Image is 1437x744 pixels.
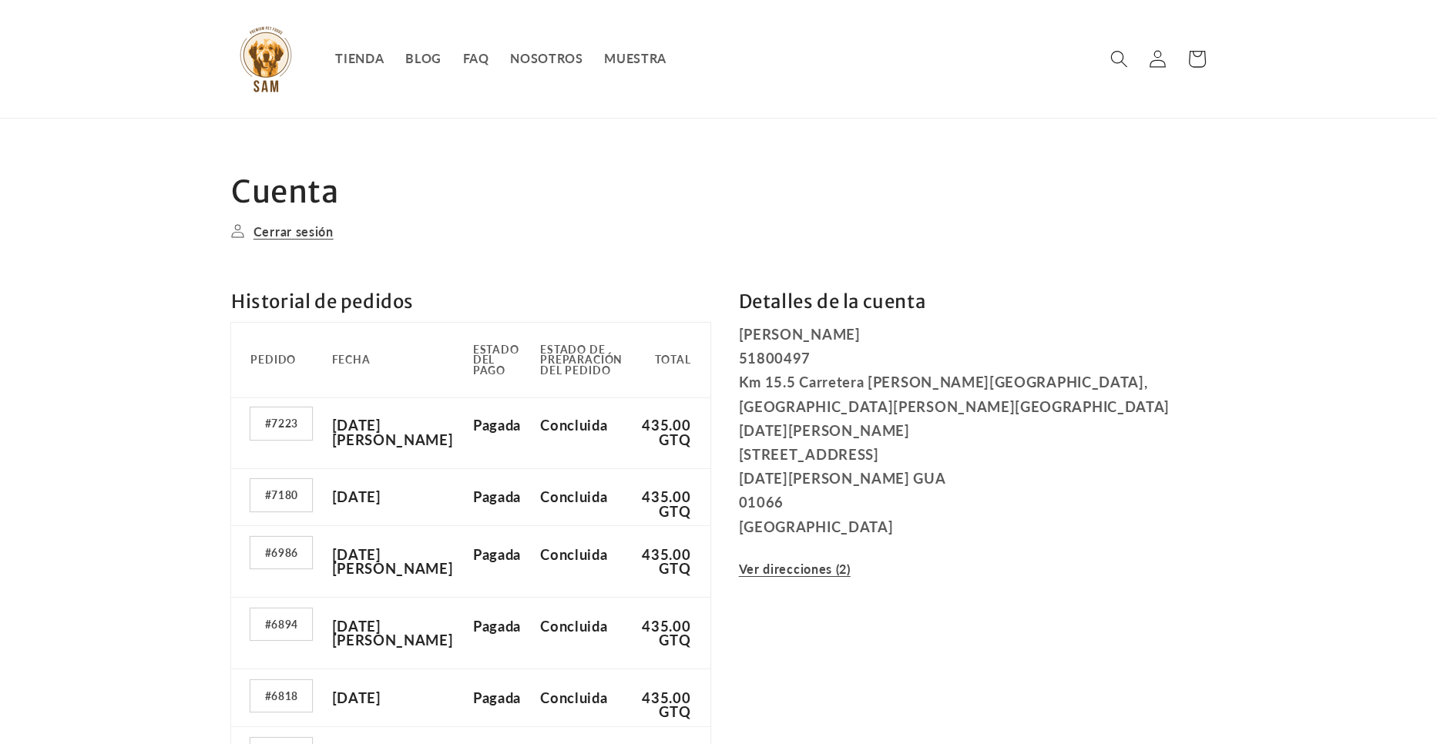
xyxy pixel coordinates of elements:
th: Pedido [231,323,332,397]
a: Número de pedido #6986 [250,537,312,568]
td: 435.00 GTQ [642,669,710,727]
th: Estado del pago [473,323,540,397]
td: Pagada [473,397,540,469]
a: MUESTRA [594,41,677,78]
a: NOSOTROS [499,41,593,78]
a: Número de pedido #6818 [250,680,312,712]
td: 435.00 GTQ [642,598,710,669]
td: 435.00 GTQ [642,468,710,526]
summary: Búsqueda [1100,39,1139,79]
h2: Historial de pedidos [231,290,710,313]
span: NOSOTROS [510,51,583,66]
time: [DATE] [332,488,381,505]
td: 435.00 GTQ [642,397,710,469]
a: Número de pedido #7180 [250,479,312,511]
td: Concluida [540,468,642,526]
td: Concluida [540,669,642,727]
th: Fecha [332,323,473,397]
td: Concluida [540,598,642,669]
td: Pagada [473,598,540,669]
td: Pagada [473,669,540,727]
time: [DATE][PERSON_NAME] [332,618,454,648]
th: Total [642,323,710,397]
td: Pagada [473,526,540,598]
span: MUESTRA [604,51,666,66]
a: Ver direcciones (2) [739,558,851,579]
span: FAQ [463,51,489,66]
a: Número de pedido #7223 [250,407,312,439]
td: Concluida [540,397,642,469]
a: FAQ [452,41,500,78]
a: TIENDA [325,41,395,78]
img: Sam Pet Foods [231,25,300,94]
time: [DATE][PERSON_NAME] [332,546,454,577]
td: 435.00 GTQ [642,526,710,598]
span: BLOG [405,51,442,66]
th: Estado de preparación del pedido [540,323,642,397]
td: Pagada [473,468,540,526]
h2: Detalles de la cuenta [739,290,1206,313]
time: [DATE] [332,689,381,706]
td: Concluida [540,526,642,598]
a: BLOG [395,41,452,78]
a: Número de pedido #6894 [250,608,312,640]
a: Cerrar sesión [231,221,334,242]
time: [DATE][PERSON_NAME] [332,417,454,447]
p: [PERSON_NAME] 51800497 Km 15.5 Carretera [PERSON_NAME][GEOGRAPHIC_DATA], [GEOGRAPHIC_DATA][PERSON... [739,323,1206,539]
span: TIENDA [335,51,384,66]
h1: Cuenta [231,172,1206,212]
